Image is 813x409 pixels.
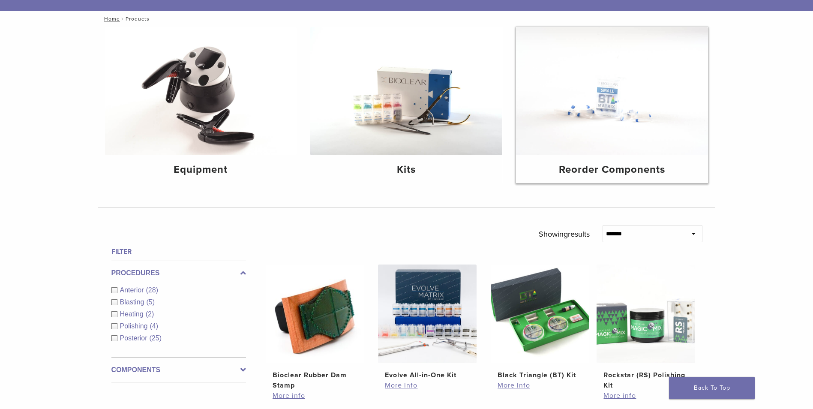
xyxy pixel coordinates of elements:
[603,370,688,391] h2: Rockstar (RS) Polishing Kit
[120,334,150,342] span: Posterior
[98,11,715,27] nav: Products
[120,310,146,318] span: Heating
[105,27,297,155] img: Equipment
[111,268,246,278] label: Procedures
[146,298,155,306] span: (5)
[378,265,477,363] img: Evolve All-in-One Kit
[523,162,701,177] h4: Reorder Components
[603,391,688,401] a: More info
[120,286,146,294] span: Anterior
[273,370,357,391] h2: Bioclear Rubber Dam Stamp
[111,365,246,375] label: Components
[310,27,502,183] a: Kits
[378,265,477,380] a: Evolve All-in-One KitEvolve All-in-One Kit
[310,27,502,155] img: Kits
[150,334,162,342] span: (25)
[516,27,708,183] a: Reorder Components
[491,265,589,363] img: Black Triangle (BT) Kit
[111,247,246,257] h4: Filter
[273,391,357,401] a: More info
[266,265,364,363] img: Bioclear Rubber Dam Stamp
[146,310,154,318] span: (2)
[516,27,708,155] img: Reorder Components
[265,265,365,391] a: Bioclear Rubber Dam StampBioclear Rubber Dam Stamp
[317,162,495,177] h4: Kits
[490,265,590,380] a: Black Triangle (BT) KitBlack Triangle (BT) Kit
[120,322,150,330] span: Polishing
[146,286,158,294] span: (28)
[112,162,290,177] h4: Equipment
[105,27,297,183] a: Equipment
[539,225,590,243] p: Showing results
[102,16,120,22] a: Home
[120,17,126,21] span: /
[150,322,158,330] span: (4)
[385,370,470,380] h2: Evolve All-in-One Kit
[385,380,470,391] a: More info
[120,298,147,306] span: Blasting
[498,370,582,380] h2: Black Triangle (BT) Kit
[669,377,755,399] a: Back To Top
[498,380,582,391] a: More info
[596,265,696,391] a: Rockstar (RS) Polishing KitRockstar (RS) Polishing Kit
[597,265,695,363] img: Rockstar (RS) Polishing Kit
